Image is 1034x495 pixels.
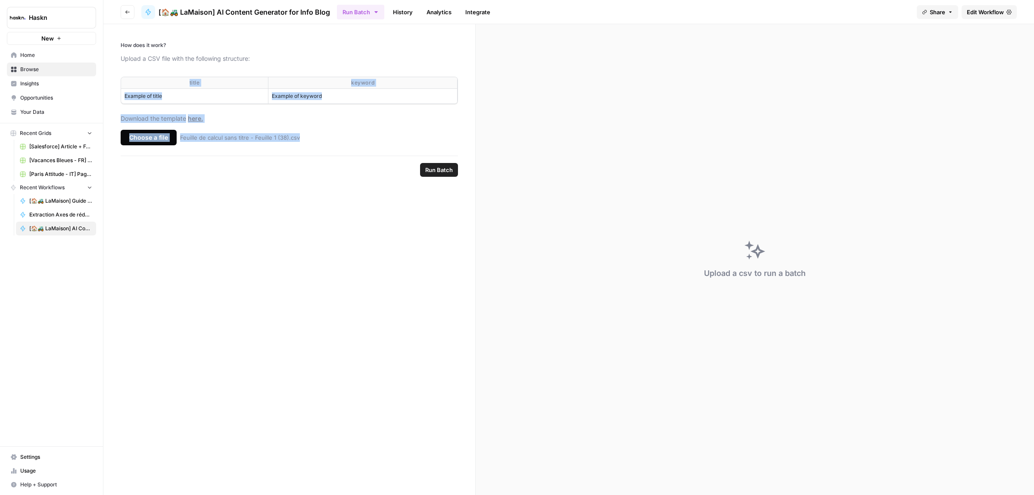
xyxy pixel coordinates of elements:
[125,92,265,100] div: Example of title
[20,66,92,73] span: Browse
[7,127,96,140] button: Recent Grids
[29,211,92,219] span: Extraction Axes de rédaction du top 3
[7,181,96,194] button: Recent Workflows
[7,63,96,76] a: Browse
[141,5,330,19] a: [🏠🚜 LaMaison] AI Content Generator for Info Blog
[20,108,92,116] span: Your Data
[704,267,806,279] div: Upload a csv to run a batch
[7,48,96,62] a: Home
[16,167,96,181] a: [Paris Attitude - IT] Pages locales
[7,91,96,105] a: Opportunities
[10,10,25,25] img: Haskn Logo
[917,5,958,19] button: Share
[20,467,92,475] span: Usage
[388,5,418,19] a: History
[29,13,81,22] span: Haskn
[272,79,454,87] div: keyword
[16,194,96,208] a: [🏠🚜 LaMaison] Guide d'achat Generator
[7,478,96,492] button: Help + Support
[7,464,96,478] a: Usage
[20,80,92,88] span: Insights
[420,163,458,177] button: Run Batch
[337,5,384,19] button: Run Batch
[272,92,454,100] div: Example of keyword
[20,453,92,461] span: Settings
[7,32,96,45] button: New
[20,129,51,137] span: Recent Grids
[188,115,203,122] span: here.
[29,225,92,232] span: [🏠🚜 LaMaison] AI Content Generator for Info Blog
[20,184,65,191] span: Recent Workflows
[29,197,92,205] span: [🏠🚜 LaMaison] Guide d'achat Generator
[16,140,96,154] a: [Salesforce] Article + FAQ + Posts RS / Opti
[121,114,458,123] div: Download the template
[121,130,177,145] div: Choose a file
[16,222,96,235] a: [🏠🚜 LaMaison] AI Content Generator for Info Blog
[425,166,453,174] span: Run Batch
[29,170,92,178] span: [Paris Attitude - IT] Pages locales
[16,154,96,167] a: [Vacances Bleues - FR] Pages refonte sites hôtels - [GEOGRAPHIC_DATA] Grid
[20,51,92,59] span: Home
[7,7,96,28] button: Workspace: Haskn
[7,105,96,119] a: Your Data
[125,79,265,87] div: title
[159,7,330,17] span: [🏠🚜 LaMaison] AI Content Generator for Info Blog
[7,77,96,91] a: Insights
[421,5,457,19] a: Analytics
[20,481,92,489] span: Help + Support
[180,133,300,142] p: Feuille de calcul sans titre - Feuille 1 (38).csv
[930,8,945,16] span: Share
[967,8,1004,16] span: Edit Workflow
[29,143,92,150] span: [Salesforce] Article + FAQ + Posts RS / Opti
[962,5,1017,19] a: Edit Workflow
[7,450,96,464] a: Settings
[121,54,458,63] p: Upload a CSV file with the following structure:
[16,208,96,222] a: Extraction Axes de rédaction du top 3
[29,157,92,164] span: [Vacances Bleues - FR] Pages refonte sites hôtels - [GEOGRAPHIC_DATA] Grid
[20,94,92,102] span: Opportunities
[41,34,54,43] span: New
[121,41,458,49] p: How does it work?
[460,5,495,19] a: Integrate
